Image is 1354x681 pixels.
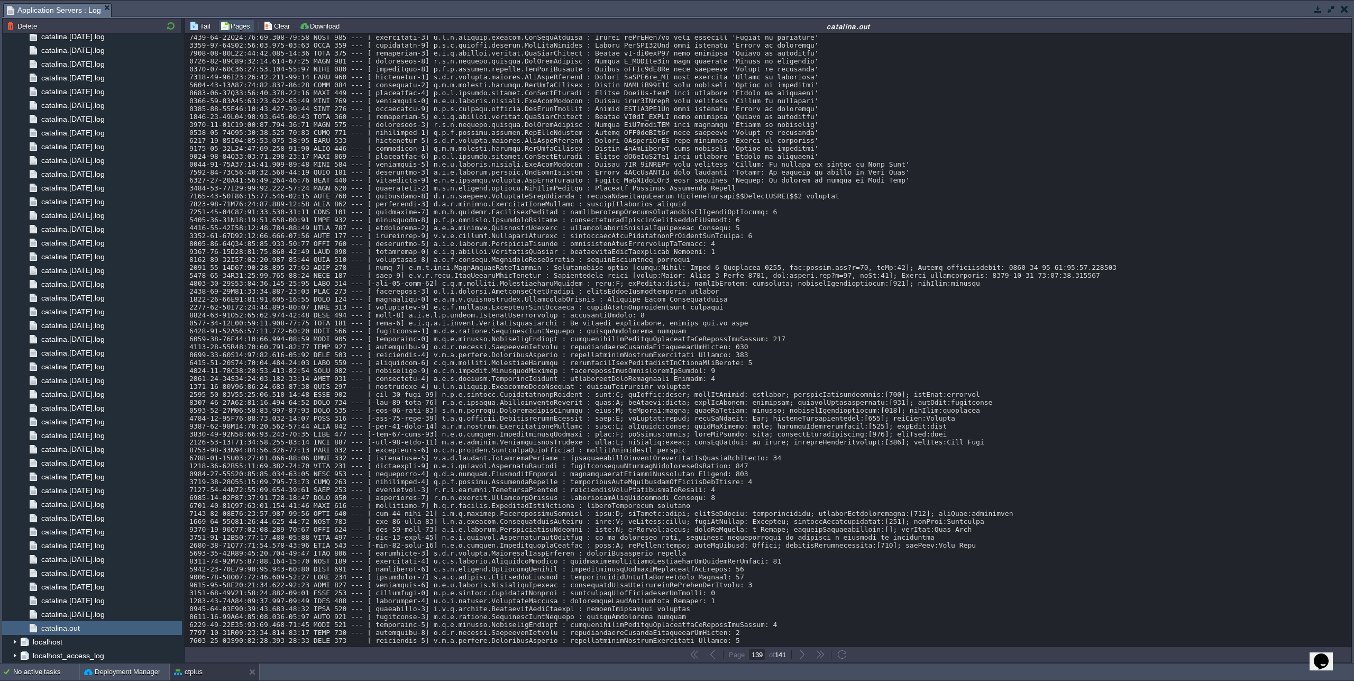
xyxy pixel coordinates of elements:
[189,21,214,31] button: Tail
[84,667,160,677] button: Deployment Manager
[39,142,106,151] a: catalina.[DATE].log
[31,637,64,647] a: localhost
[263,21,293,31] button: Clear
[39,252,106,261] a: catalina.[DATE].log
[299,21,343,31] button: Download
[39,32,106,41] a: catalina.[DATE].log
[39,348,106,358] a: catalina.[DATE].log
[39,486,106,495] a: catalina.[DATE].log
[39,224,106,234] a: catalina.[DATE].log
[39,389,106,399] a: catalina.[DATE].log
[1310,639,1343,670] iframe: chat widget
[39,623,81,633] a: catalina.out
[765,650,790,659] div: of
[39,334,106,344] a: catalina.[DATE].log
[39,403,106,413] a: catalina.[DATE].log
[39,500,106,509] a: catalina.[DATE].log
[7,4,101,17] span: Application Servers : Log
[39,582,106,592] a: catalina.[DATE].log
[39,266,106,275] a: catalina.[DATE].log
[39,279,106,289] a: catalina.[DATE].log
[39,293,106,303] a: catalina.[DATE].log
[39,417,106,426] a: catalina.[DATE].log
[39,541,106,550] a: catalina.[DATE].log
[39,555,106,564] a: catalina.[DATE].log
[39,46,106,55] span: catalina.[DATE].log
[39,472,106,482] a: catalina.[DATE].log
[39,87,106,96] a: catalina.[DATE].log
[39,362,106,371] a: catalina.[DATE].log
[39,114,106,124] a: catalina.[DATE].log
[13,664,79,680] div: No active tasks
[39,321,106,330] a: catalina.[DATE].log
[39,307,106,316] a: catalina.[DATE].log
[39,73,106,83] a: catalina.[DATE].log
[7,21,40,31] button: Delete
[39,59,106,69] a: catalina.[DATE].log
[725,651,748,658] div: Page
[39,458,106,468] a: catalina.[DATE].log
[39,376,106,385] a: catalina.[DATE].log
[39,211,106,220] a: catalina.[DATE].log
[39,596,106,605] a: catalina.[DATE].log
[39,101,106,110] a: catalina.[DATE].log
[39,527,106,537] a: catalina.[DATE].log
[39,610,106,619] a: catalina.[DATE].log
[39,431,106,440] a: catalina.[DATE].log
[39,156,106,165] a: catalina.[DATE].log
[39,128,106,138] a: catalina.[DATE].log
[39,197,106,206] a: catalina.[DATE].log
[39,568,106,578] a: catalina.[DATE].log
[31,651,106,660] a: localhost_access_log
[39,238,106,248] a: catalina.[DATE].log
[39,183,106,193] a: catalina.[DATE].log
[220,21,253,31] button: Pages
[174,667,203,677] button: ctplus
[775,651,786,659] span: 141
[39,444,106,454] a: catalina.[DATE].log
[39,513,106,523] a: catalina.[DATE].log
[347,22,1350,31] div: catalina.out
[39,169,106,179] a: catalina.[DATE].log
